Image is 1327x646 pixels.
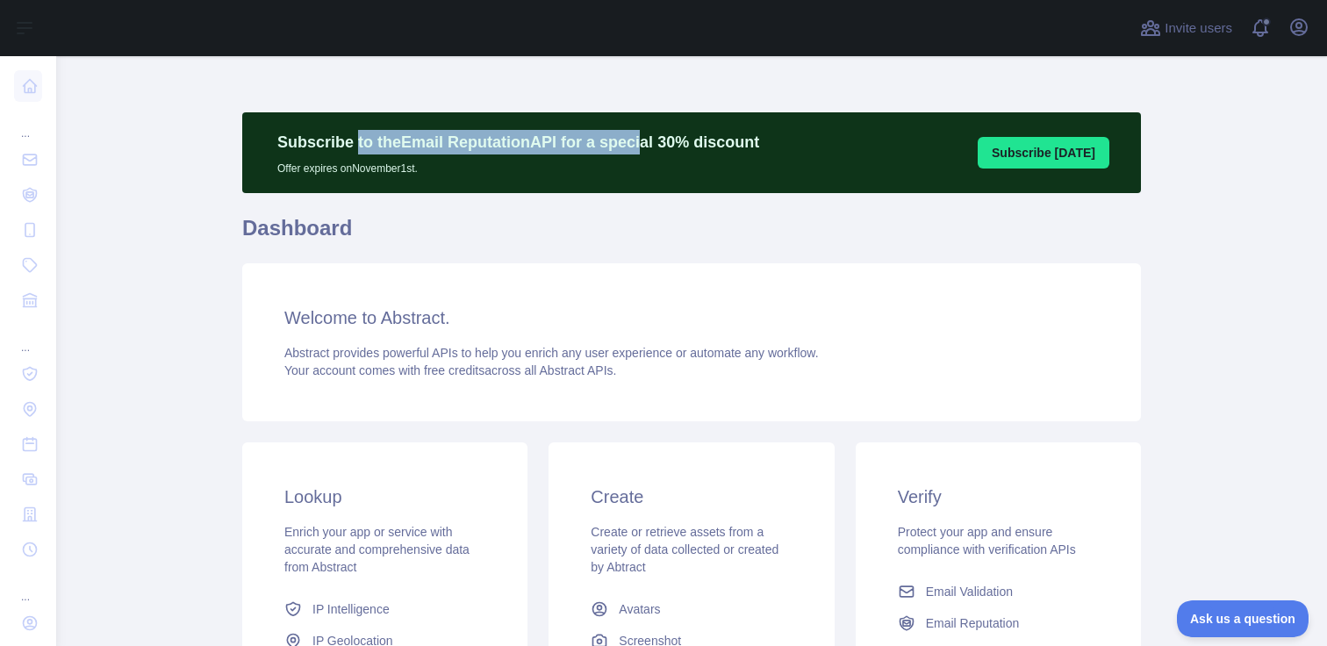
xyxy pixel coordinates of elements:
span: Create or retrieve assets from a variety of data collected or created by Abtract [591,525,778,574]
h3: Welcome to Abstract. [284,305,1099,330]
h3: Verify [898,484,1099,509]
div: ... [14,569,42,604]
h1: Dashboard [242,214,1141,256]
button: Subscribe [DATE] [978,137,1109,169]
span: Enrich your app or service with accurate and comprehensive data from Abstract [284,525,470,574]
span: Email Reputation [926,614,1020,632]
a: Email Reputation [891,607,1106,639]
span: Email Validation [926,583,1013,600]
a: Email Validation [891,576,1106,607]
p: Subscribe to the Email Reputation API for a special 30 % discount [277,130,759,154]
iframe: Toggle Customer Support [1177,600,1309,637]
span: Invite users [1165,18,1232,39]
span: Abstract provides powerful APIs to help you enrich any user experience or automate any workflow. [284,346,819,360]
span: Protect your app and ensure compliance with verification APIs [898,525,1076,556]
span: Avatars [619,600,660,618]
div: ... [14,319,42,355]
a: IP Intelligence [277,593,492,625]
span: free credits [424,363,484,377]
a: Avatars [584,593,799,625]
span: IP Intelligence [312,600,390,618]
div: ... [14,105,42,140]
h3: Lookup [284,484,485,509]
p: Offer expires on November 1st. [277,154,759,176]
span: Your account comes with across all Abstract APIs. [284,363,616,377]
h3: Create [591,484,792,509]
button: Invite users [1137,14,1236,42]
